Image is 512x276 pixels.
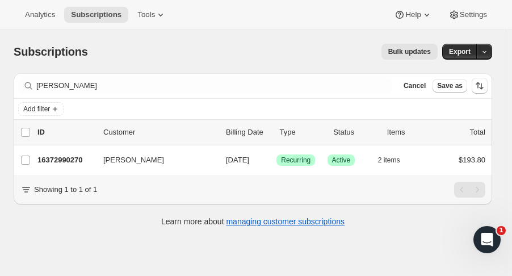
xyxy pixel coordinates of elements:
[226,217,345,226] a: managing customer subscriptions
[37,154,94,166] p: 16372990270
[388,47,431,56] span: Bulk updates
[281,156,310,165] span: Recurring
[64,7,128,23] button: Subscriptions
[36,78,392,94] input: Filter subscribers
[387,127,432,138] div: Items
[103,154,164,166] span: [PERSON_NAME]
[454,182,485,198] nav: Pagination
[103,127,217,138] p: Customer
[472,78,488,94] button: Sort the results
[25,10,55,19] span: Analytics
[449,47,471,56] span: Export
[18,7,62,23] button: Analytics
[442,7,494,23] button: Settings
[332,156,351,165] span: Active
[442,44,477,60] button: Export
[437,81,463,90] span: Save as
[137,10,155,19] span: Tools
[433,79,467,93] button: Save as
[226,127,271,138] p: Billing Date
[161,216,345,227] p: Learn more about
[18,102,64,116] button: Add filter
[14,45,88,58] span: Subscriptions
[131,7,173,23] button: Tools
[96,151,210,169] button: [PERSON_NAME]
[226,156,249,164] span: [DATE]
[404,81,426,90] span: Cancel
[37,152,485,168] div: 16372990270[PERSON_NAME][DATE]SuccessRecurringSuccessActive2 items$193.80
[399,79,430,93] button: Cancel
[37,127,485,138] div: IDCustomerBilling DateTypeStatusItemsTotal
[470,127,485,138] p: Total
[405,10,421,19] span: Help
[473,226,501,253] iframe: Intercom live chat
[381,44,438,60] button: Bulk updates
[460,10,487,19] span: Settings
[378,156,400,165] span: 2 items
[378,152,413,168] button: 2 items
[497,226,506,235] span: 1
[71,10,121,19] span: Subscriptions
[280,127,325,138] div: Type
[387,7,439,23] button: Help
[23,104,50,114] span: Add filter
[459,156,485,164] span: $193.80
[34,184,97,195] p: Showing 1 to 1 of 1
[333,127,378,138] p: Status
[37,127,94,138] p: ID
